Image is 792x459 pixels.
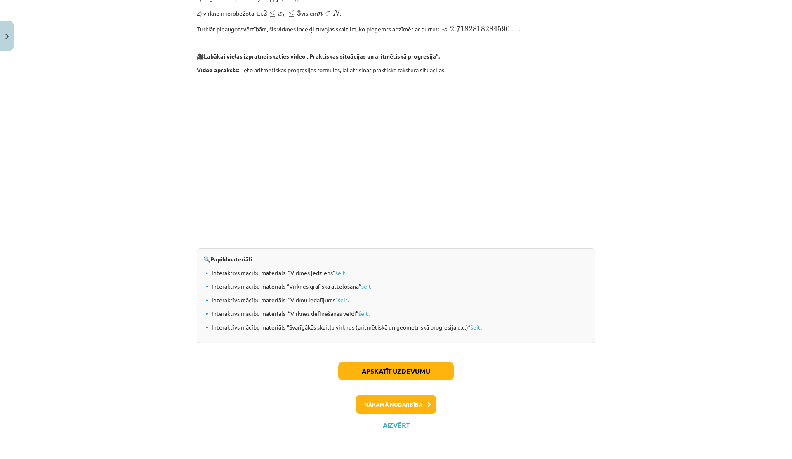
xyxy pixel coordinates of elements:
p: 🎥 [197,52,595,61]
p: 🔹 Interaktīvs mācību materiāls “Virknes jēdziens” [203,268,589,277]
span: ≤ [269,10,276,17]
span: n [318,12,323,16]
button: Apskatīt uzdevumu [338,362,454,380]
b: Papildmateriāli [210,255,252,263]
button: Nākamā nodarbība [356,395,436,414]
span: n [283,15,286,18]
span: e [436,28,439,32]
span: ∈ [325,11,330,16]
a: šeit. [471,323,482,331]
button: Aizvērt [380,421,412,429]
span: … [511,29,521,32]
span: N [333,10,340,16]
a: šeit. [358,310,370,317]
p: Lieto aritmētiskās progresijas formulas, lai atrisināt praktiska rakstura situācijas. [197,66,595,74]
p: 🔹 Interaktīvs mācību materiāls “Virknes grafiska attēlošana” [203,282,589,291]
p: 🔹 Interaktīvs mācību materiāls “Svarīgākās skaitļu virknes (aritmētiskā un ģeometriskā progresija... [203,323,589,332]
span: ≤ [288,10,295,17]
span: x [278,12,283,16]
p: 2) virkne ir ierobežota, t.i. visiem . [197,7,595,18]
p: Turklāt pieaugot vērtībām, šīs virknes locekļi tuvojas skaitlim, ko pieņemts apzīmēt ar burtu . [197,23,595,33]
b: Labākai vielas izpratnei skaties video „Praktiskas situācijas un aritmētiskā progresija”. [204,52,440,60]
p: 🔹 Interaktīvs mācību materiāls “Virknes definēšanas veidi” [203,309,589,318]
a: šeit. [338,296,349,304]
p: 🔍 [203,255,589,264]
img: icon-close-lesson-0947bae3869378f0d4975bcd49f059093ad1ed9edebbc8119c70593378902aed.svg [5,34,9,39]
p: 🔹 Interaktīvs mācību materiāls “Virkņu iedalījums” [203,296,589,304]
a: šeit. [361,282,372,290]
em: n [240,25,243,33]
b: Video apraksts: [197,66,239,73]
span: ≈ [441,27,448,31]
span: 3 [297,10,301,16]
a: šeit. [335,269,346,276]
span: 2 [263,10,267,16]
span: 2.7182818284590 [450,26,510,32]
